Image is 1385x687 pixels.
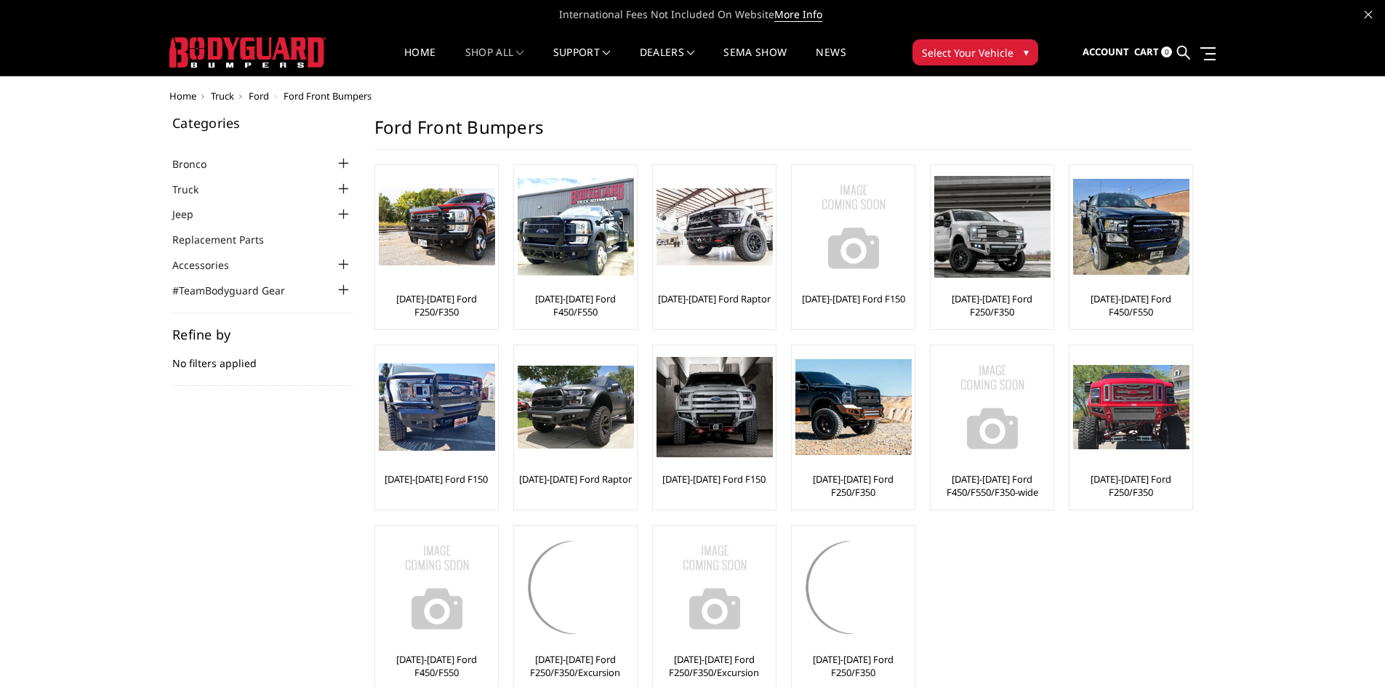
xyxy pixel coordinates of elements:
[172,156,225,172] a: Bronco
[640,47,695,76] a: Dealers
[912,39,1038,65] button: Select Your Vehicle
[172,206,212,222] a: Jeep
[379,653,494,679] a: [DATE]-[DATE] Ford F450/F550
[284,89,372,103] span: Ford Front Bumpers
[934,473,1050,499] a: [DATE]-[DATE] Ford F450/F550/F350-wide
[1024,44,1029,60] span: ▾
[379,529,494,646] a: No Image
[1161,47,1172,57] span: 0
[795,473,911,499] a: [DATE]-[DATE] Ford F250/F350
[172,283,303,298] a: #TeamBodyguard Gear
[211,89,234,103] a: Truck
[934,292,1050,318] a: [DATE]-[DATE] Ford F250/F350
[172,328,353,341] h5: Refine by
[172,232,282,247] a: Replacement Parts
[169,37,326,68] img: BODYGUARD BUMPERS
[934,349,1050,465] a: No Image
[518,653,633,679] a: [DATE]-[DATE] Ford F250/F350/Excursion
[172,328,353,386] div: No filters applied
[172,257,247,273] a: Accessories
[1083,33,1129,72] a: Account
[795,169,911,285] a: No Image
[519,473,632,486] a: [DATE]-[DATE] Ford Raptor
[169,89,196,103] a: Home
[1073,292,1189,318] a: [DATE]-[DATE] Ford F450/F550
[802,292,905,305] a: [DATE]-[DATE] Ford F150
[379,529,495,646] img: No Image
[1134,45,1159,58] span: Cart
[657,529,772,646] a: No Image
[934,349,1051,465] img: No Image
[249,89,269,103] a: Ford
[379,292,494,318] a: [DATE]-[DATE] Ford F250/F350
[816,47,846,76] a: News
[172,182,217,197] a: Truck
[662,473,766,486] a: [DATE]-[DATE] Ford F150
[404,47,435,76] a: Home
[795,653,911,679] a: [DATE]-[DATE] Ford F250/F350
[553,47,611,76] a: Support
[385,473,488,486] a: [DATE]-[DATE] Ford F150
[1134,33,1172,72] a: Cart 0
[723,47,787,76] a: SEMA Show
[518,292,633,318] a: [DATE]-[DATE] Ford F450/F550
[922,45,1013,60] span: Select Your Vehicle
[657,653,772,679] a: [DATE]-[DATE] Ford F250/F350/Excursion
[658,292,771,305] a: [DATE]-[DATE] Ford Raptor
[1073,473,1189,499] a: [DATE]-[DATE] Ford F250/F350
[172,116,353,129] h5: Categories
[795,169,912,285] img: No Image
[774,7,822,22] a: More Info
[1083,45,1129,58] span: Account
[657,529,773,646] img: No Image
[465,47,524,76] a: shop all
[374,116,1192,150] h1: Ford Front Bumpers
